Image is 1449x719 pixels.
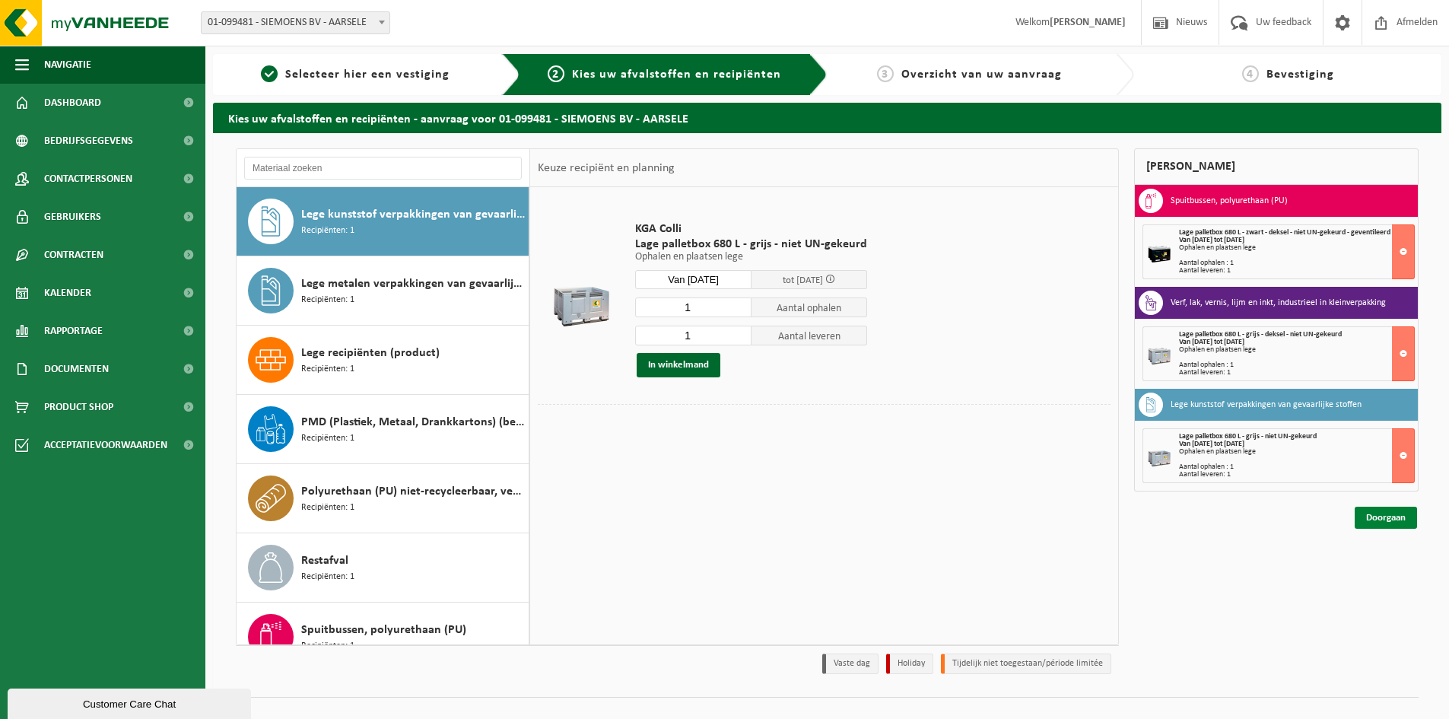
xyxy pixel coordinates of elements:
[301,501,354,515] span: Recipiënten: 1
[44,312,103,350] span: Rapportage
[8,686,254,719] iframe: chat widget
[822,654,879,674] li: Vaste dag
[301,431,354,446] span: Recipiënten: 1
[301,344,440,362] span: Lege recipiënten (product)
[44,426,167,464] span: Acceptatievoorwaarden
[1179,448,1414,456] div: Ophalen en plaatsen lege
[301,639,354,654] span: Recipiënten: 1
[301,413,525,431] span: PMD (Plastiek, Metaal, Drankkartons) (bedrijven)
[886,654,933,674] li: Holiday
[1179,236,1244,244] strong: Van [DATE] tot [DATE]
[783,275,823,285] span: tot [DATE]
[285,68,450,81] span: Selecteer hier een vestiging
[1179,369,1414,377] div: Aantal leveren: 1
[301,570,354,584] span: Recipiënten: 1
[237,256,529,326] button: Lege metalen verpakkingen van gevaarlijke stoffen Recipiënten: 1
[1179,432,1317,441] span: Lage palletbox 680 L - grijs - niet UN-gekeurd
[301,482,525,501] span: Polyurethaan (PU) niet-recycleerbaar, vervuild
[1179,259,1414,267] div: Aantal ophalen : 1
[530,149,682,187] div: Keuze recipiënt en planning
[752,326,868,345] span: Aantal leveren
[44,160,132,198] span: Contactpersonen
[1179,228,1390,237] span: Lage palletbox 680 L - zwart - deksel - niet UN-gekeurd - geventileerd
[635,270,752,289] input: Selecteer datum
[44,122,133,160] span: Bedrijfsgegevens
[301,293,354,307] span: Recipiënten: 1
[1179,338,1244,346] strong: Van [DATE] tot [DATE]
[237,326,529,395] button: Lege recipiënten (product) Recipiënten: 1
[301,224,354,238] span: Recipiënten: 1
[1171,393,1362,417] h3: Lege kunststof verpakkingen van gevaarlijke stoffen
[1171,291,1386,315] h3: Verf, lak, vernis, lijm en inkt, industrieel in kleinverpakking
[44,350,109,388] span: Documenten
[237,187,529,256] button: Lege kunststof verpakkingen van gevaarlijke stoffen Recipiënten: 1
[752,297,868,317] span: Aantal ophalen
[1171,189,1288,213] h3: Spuitbussen, polyurethaan (PU)
[548,65,564,82] span: 2
[1179,361,1414,369] div: Aantal ophalen : 1
[44,84,101,122] span: Dashboard
[237,533,529,603] button: Restafval Recipiënten: 1
[44,388,113,426] span: Product Shop
[237,464,529,533] button: Polyurethaan (PU) niet-recycleerbaar, vervuild Recipiënten: 1
[202,12,389,33] span: 01-099481 - SIEMOENS BV - AARSELE
[1179,346,1414,354] div: Ophalen en plaatsen lege
[237,603,529,672] button: Spuitbussen, polyurethaan (PU) Recipiënten: 1
[244,157,522,180] input: Materiaal zoeken
[1134,148,1419,185] div: [PERSON_NAME]
[221,65,490,84] a: 1Selecteer hier een vestiging
[301,621,466,639] span: Spuitbussen, polyurethaan (PU)
[1179,471,1414,479] div: Aantal leveren: 1
[637,353,720,377] button: In winkelmand
[572,68,781,81] span: Kies uw afvalstoffen en recipiënten
[1242,65,1259,82] span: 4
[301,205,525,224] span: Lege kunststof verpakkingen van gevaarlijke stoffen
[44,274,91,312] span: Kalender
[1266,68,1334,81] span: Bevestiging
[1179,330,1342,339] span: Lage palletbox 680 L - grijs - deksel - niet UN-gekeurd
[901,68,1062,81] span: Overzicht van uw aanvraag
[44,236,103,274] span: Contracten
[1179,267,1414,275] div: Aantal leveren: 1
[1179,244,1414,252] div: Ophalen en plaatsen lege
[44,198,101,236] span: Gebruikers
[635,221,867,237] span: KGA Colli
[1179,440,1244,448] strong: Van [DATE] tot [DATE]
[201,11,390,34] span: 01-099481 - SIEMOENS BV - AARSELE
[237,395,529,464] button: PMD (Plastiek, Metaal, Drankkartons) (bedrijven) Recipiënten: 1
[877,65,894,82] span: 3
[941,654,1111,674] li: Tijdelijk niet toegestaan/période limitée
[301,275,525,293] span: Lege metalen verpakkingen van gevaarlijke stoffen
[1050,17,1126,28] strong: [PERSON_NAME]
[635,252,867,262] p: Ophalen en plaatsen lege
[635,237,867,252] span: Lage palletbox 680 L - grijs - niet UN-gekeurd
[301,552,348,570] span: Restafval
[301,362,354,377] span: Recipiënten: 1
[1179,463,1414,471] div: Aantal ophalen : 1
[44,46,91,84] span: Navigatie
[1355,507,1417,529] a: Doorgaan
[261,65,278,82] span: 1
[213,103,1441,132] h2: Kies uw afvalstoffen en recipiënten - aanvraag voor 01-099481 - SIEMOENS BV - AARSELE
